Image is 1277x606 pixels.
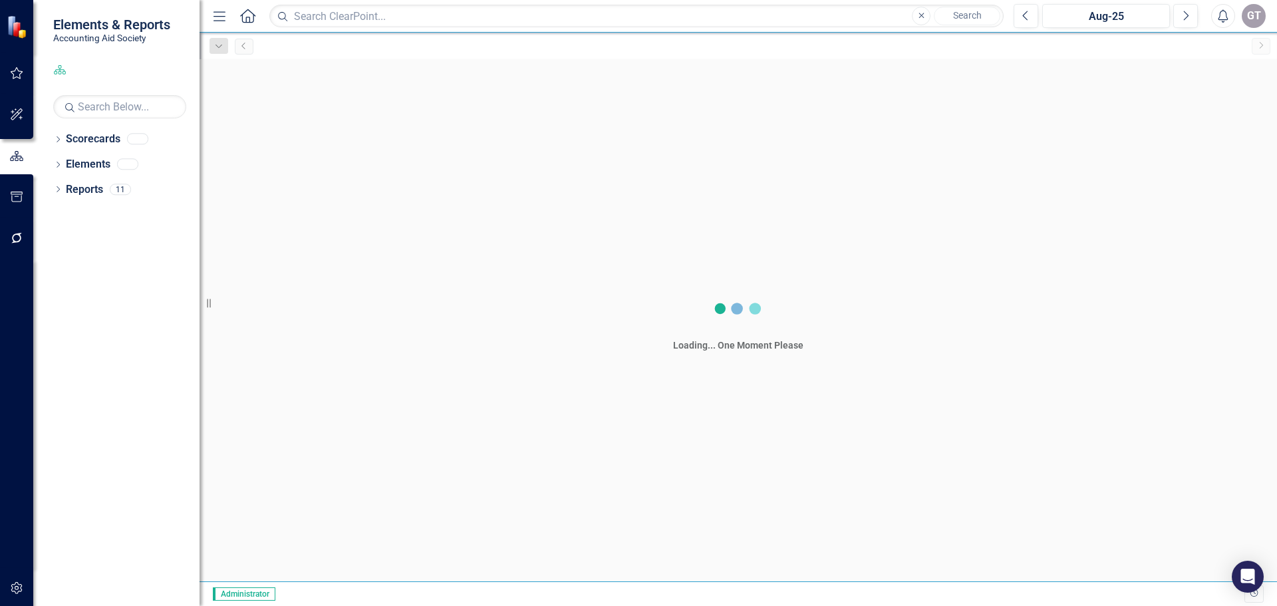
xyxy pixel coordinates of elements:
[66,182,103,198] a: Reports
[1042,4,1170,28] button: Aug-25
[53,17,170,33] span: Elements & Reports
[53,95,186,118] input: Search Below...
[1232,561,1264,593] div: Open Intercom Messenger
[1047,9,1165,25] div: Aug-25
[53,33,170,43] small: Accounting Aid Society
[110,184,131,195] div: 11
[213,587,275,601] span: Administrator
[269,5,1004,28] input: Search ClearPoint...
[66,132,120,147] a: Scorecards
[673,339,803,352] div: Loading... One Moment Please
[934,7,1000,25] button: Search
[66,157,110,172] a: Elements
[953,10,982,21] span: Search
[1242,4,1266,28] button: GT
[7,15,30,39] img: ClearPoint Strategy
